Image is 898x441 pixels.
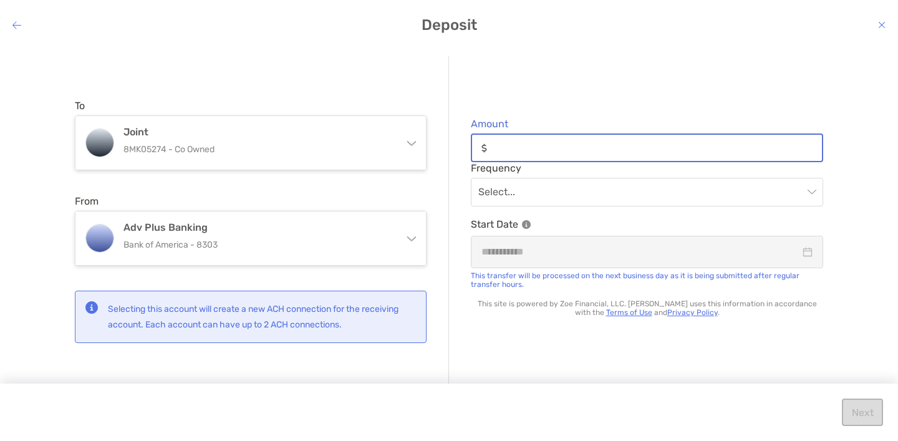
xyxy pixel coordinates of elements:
[123,237,393,253] p: Bank of America - 8303
[86,225,113,252] img: Adv Plus Banking
[86,129,113,157] img: Joint
[85,301,98,314] img: status icon
[75,195,99,207] label: From
[492,143,822,153] input: Amountinput icon
[481,143,487,153] img: input icon
[123,221,393,233] h4: Adv Plus Banking
[108,301,416,332] p: Selecting this account will create a new ACH connection for the receiving account. Each account c...
[123,142,393,157] p: 8MK05274 - Co Owned
[471,299,823,317] p: This site is powered by Zoe Financial, LLC. [PERSON_NAME] uses this information in accordance wit...
[471,271,823,289] div: This transfer will be processed on the next business day as it is being submitted after regular t...
[667,308,718,317] a: Privacy Policy
[123,126,393,138] h4: Joint
[522,220,531,229] img: Information Icon
[75,100,85,112] label: To
[471,162,823,174] span: Frequency
[606,308,652,317] a: Terms of Use
[471,216,823,232] p: Start Date
[471,118,823,130] span: Amount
